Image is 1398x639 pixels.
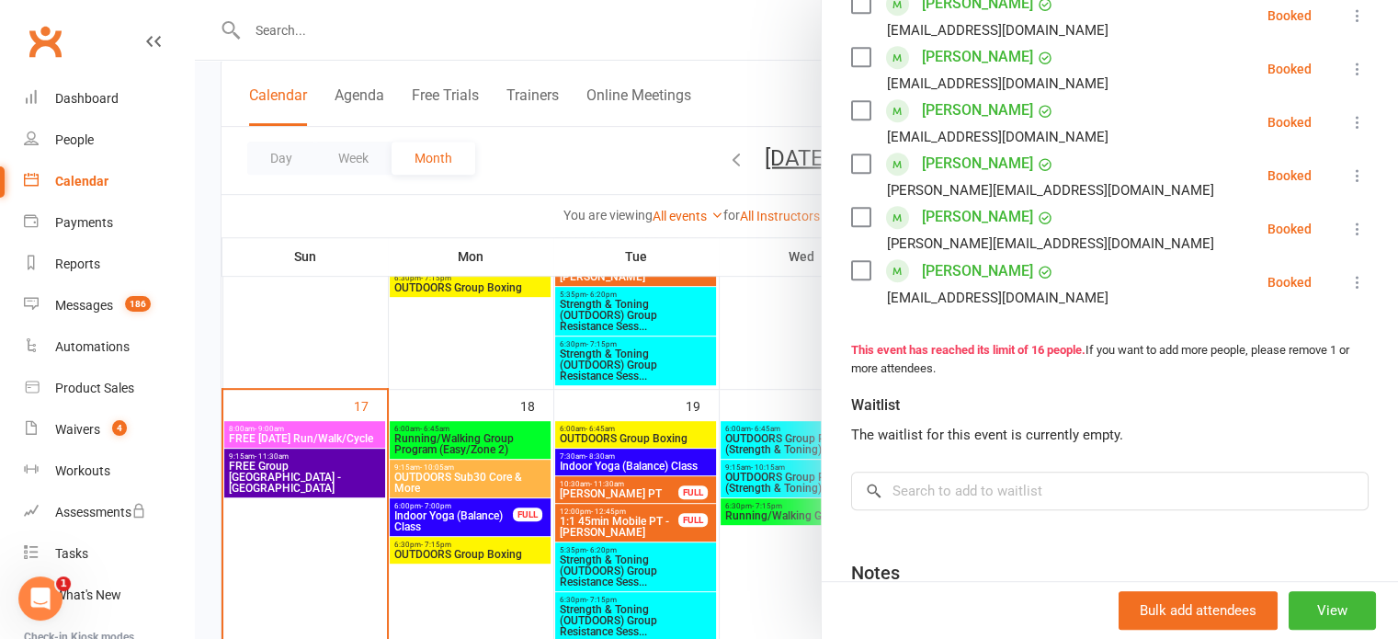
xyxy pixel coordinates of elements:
div: Booked [1267,116,1312,129]
div: Messages [55,298,113,313]
a: Calendar [24,161,194,202]
div: [EMAIL_ADDRESS][DOMAIN_NAME] [887,18,1108,42]
div: [PERSON_NAME][EMAIL_ADDRESS][DOMAIN_NAME] [887,178,1214,202]
div: If you want to add more people, please remove 1 or more attendees. [851,341,1369,380]
div: Notes [851,560,900,586]
div: Booked [1267,276,1312,289]
button: View [1289,591,1376,630]
a: [PERSON_NAME] [922,202,1033,232]
div: Workouts [55,463,110,478]
a: Clubworx [22,18,68,64]
div: Product Sales [55,381,134,395]
input: Search to add to waitlist [851,472,1369,510]
div: People [55,132,94,147]
a: [PERSON_NAME] [922,96,1033,125]
div: Automations [55,339,130,354]
div: Calendar [55,174,108,188]
a: [PERSON_NAME] [922,42,1033,72]
a: [PERSON_NAME] [922,149,1033,178]
a: [PERSON_NAME] [922,257,1033,286]
span: 186 [125,296,151,312]
a: People [24,120,194,161]
a: What's New [24,575,194,616]
a: Assessments [24,492,194,533]
a: Waivers 4 [24,409,194,451]
a: Automations [24,326,194,368]
div: Booked [1267,9,1312,22]
div: Reports [55,257,100,271]
span: 4 [112,420,127,436]
div: Waivers [55,422,100,437]
div: Payments [55,215,113,230]
a: Payments [24,202,194,244]
div: Booked [1267,223,1312,235]
a: Messages 186 [24,285,194,326]
div: Waitlist [851,393,904,418]
div: [EMAIL_ADDRESS][DOMAIN_NAME] [887,72,1108,96]
div: What's New [55,588,121,602]
button: Bulk add attendees [1119,591,1278,630]
a: Tasks [24,533,194,575]
div: Assessments [55,505,146,519]
div: Booked [1267,63,1312,75]
iframe: Intercom live chat [18,576,63,621]
div: Dashboard [55,91,119,106]
div: Booked [1267,169,1312,182]
div: [EMAIL_ADDRESS][DOMAIN_NAME] [887,125,1108,149]
a: Reports [24,244,194,285]
a: Workouts [24,451,194,492]
div: Tasks [55,546,88,561]
a: Product Sales [24,368,194,409]
div: [PERSON_NAME][EMAIL_ADDRESS][DOMAIN_NAME] [887,232,1214,256]
a: Dashboard [24,78,194,120]
div: [EMAIL_ADDRESS][DOMAIN_NAME] [887,286,1108,310]
span: 1 [56,576,71,591]
div: The waitlist for this event is currently empty. [851,424,1369,446]
strong: This event has reached its limit of 16 people. [851,343,1085,357]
